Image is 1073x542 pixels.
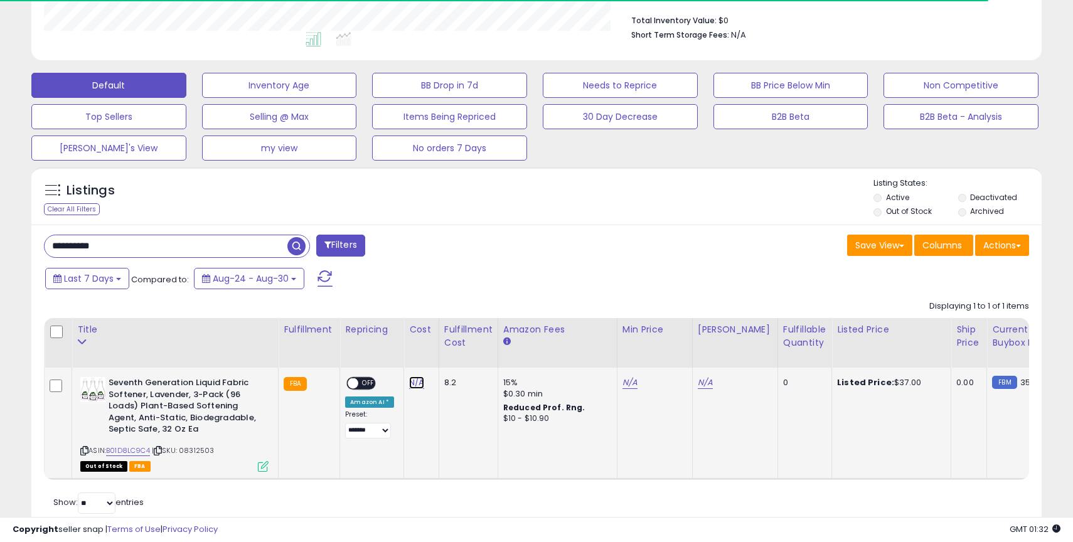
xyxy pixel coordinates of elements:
div: Amazon AI * [345,396,394,408]
div: seller snap | | [13,524,218,536]
small: Amazon Fees. [503,336,511,348]
span: | SKU: 08312503 [152,445,215,455]
button: Top Sellers [31,104,186,129]
label: Archived [970,206,1004,216]
span: Compared to: [131,274,189,285]
div: $0.30 min [503,388,607,400]
b: Total Inventory Value: [631,15,717,26]
div: Displaying 1 to 1 of 1 items [929,300,1029,312]
button: Aug-24 - Aug-30 [194,268,304,289]
button: B2B Beta [713,104,868,129]
div: Preset: [345,410,394,438]
div: Clear All Filters [44,203,100,215]
div: [PERSON_NAME] [698,323,772,336]
span: 35.91 [1020,376,1040,388]
button: Inventory Age [202,73,357,98]
div: ASIN: [80,377,269,470]
button: Selling @ Max [202,104,357,129]
div: Cost [409,323,434,336]
li: $0 [631,12,1020,27]
button: Actions [975,235,1029,256]
button: 30 Day Decrease [543,104,698,129]
a: N/A [409,376,424,389]
span: 2025-09-12 01:32 GMT [1010,523,1060,535]
a: Terms of Use [107,523,161,535]
button: BB Drop in 7d [372,73,527,98]
small: FBA [284,377,307,391]
b: Seventh Generation Liquid Fabric Softener, Lavender, 3-Pack (96 Loads) Plant-Based Softening Agen... [109,377,261,438]
div: Title [77,323,273,336]
div: Ship Price [956,323,981,349]
b: Reduced Prof. Rng. [503,402,585,413]
button: Needs to Reprice [543,73,698,98]
button: Columns [914,235,973,256]
label: Active [886,192,909,203]
div: 15% [503,377,607,388]
a: N/A [698,376,713,389]
button: Last 7 Days [45,268,129,289]
div: $10 - $10.90 [503,413,607,424]
span: FBA [129,461,151,472]
button: my view [202,135,357,161]
div: Listed Price [837,323,946,336]
label: Deactivated [970,192,1017,203]
p: Listing States: [873,178,1041,189]
div: Fulfillment Cost [444,323,493,349]
b: Listed Price: [837,376,894,388]
button: Default [31,73,186,98]
div: 8.2 [444,377,488,388]
div: 0 [783,377,822,388]
button: BB Price Below Min [713,73,868,98]
div: $37.00 [837,377,941,388]
button: [PERSON_NAME]'s View [31,135,186,161]
button: No orders 7 Days [372,135,527,161]
button: Save View [847,235,912,256]
a: B01D8LC9C4 [106,445,150,456]
span: Last 7 Days [64,272,114,285]
button: B2B Beta - Analysis [883,104,1038,129]
a: Privacy Policy [163,523,218,535]
button: Non Competitive [883,73,1038,98]
strong: Copyright [13,523,58,535]
div: Current Buybox Price [992,323,1057,349]
span: N/A [731,29,746,41]
span: Columns [922,239,962,252]
div: Fulfillment [284,323,334,336]
span: Aug-24 - Aug-30 [213,272,289,285]
span: OFF [359,378,379,389]
div: Min Price [622,323,687,336]
label: Out of Stock [886,206,932,216]
button: Items Being Repriced [372,104,527,129]
span: Show: entries [53,496,144,508]
div: 0.00 [956,377,977,388]
div: Amazon Fees [503,323,612,336]
small: FBM [992,376,1017,389]
img: 41DpMNwx6AL._SL40_.jpg [80,377,105,402]
button: Filters [316,235,365,257]
h5: Listings [67,182,115,199]
span: All listings that are currently out of stock and unavailable for purchase on Amazon [80,461,127,472]
a: N/A [622,376,638,389]
b: Short Term Storage Fees: [631,29,729,40]
div: Repricing [345,323,398,336]
div: Fulfillable Quantity [783,323,826,349]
